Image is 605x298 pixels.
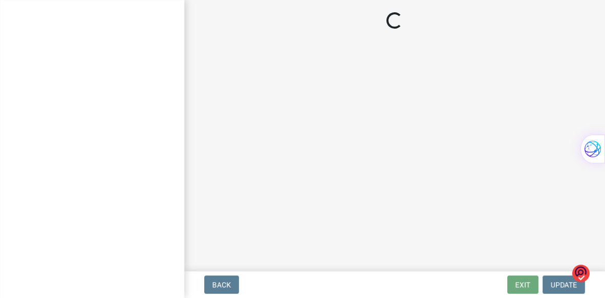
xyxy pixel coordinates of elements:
img: o1IwAAAABJRU5ErkJggg== [572,264,590,283]
button: Update [543,275,585,294]
button: Exit [507,275,538,294]
button: Back [204,275,239,294]
span: Update [551,281,577,289]
span: Back [212,281,231,289]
